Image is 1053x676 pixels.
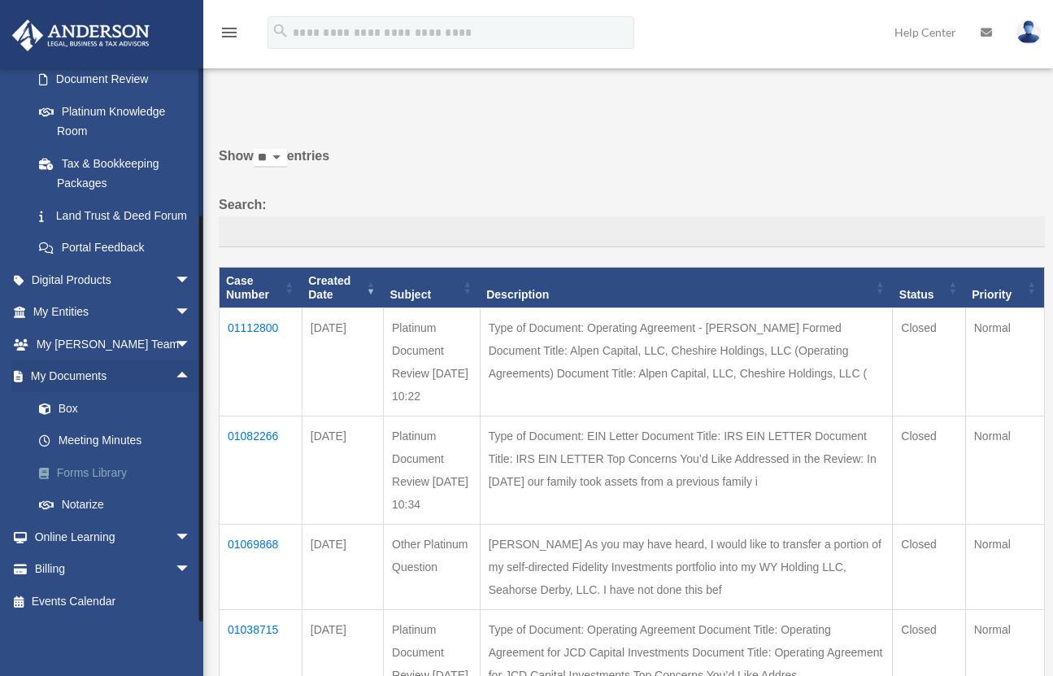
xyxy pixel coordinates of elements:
[23,232,207,264] a: Portal Feedback
[23,147,207,199] a: Tax & Bookkeeping Packages
[175,264,207,297] span: arrow_drop_down
[220,267,302,308] th: Case Number: activate to sort column ascending
[893,308,965,417] td: Closed
[965,267,1044,308] th: Priority: activate to sort column ascending
[220,28,239,42] a: menu
[175,521,207,554] span: arrow_drop_down
[23,199,207,232] a: Land Trust & Deed Forum
[1016,20,1041,44] img: User Pic
[220,308,302,417] td: 01112800
[219,145,1045,184] label: Show entries
[384,308,481,417] td: Platinum Document Review [DATE] 10:22
[220,525,302,610] td: 01069868
[893,417,965,525] td: Closed
[11,521,215,553] a: Online Learningarrow_drop_down
[384,417,481,525] td: Platinum Document Review [DATE] 10:34
[272,22,289,40] i: search
[302,308,383,417] td: [DATE]
[302,267,383,308] th: Created Date: activate to sort column ascending
[7,20,154,51] img: Anderson Advisors Platinum Portal
[219,194,1045,247] label: Search:
[175,360,207,394] span: arrow_drop_up
[175,553,207,587] span: arrow_drop_down
[220,23,239,42] i: menu
[11,264,215,296] a: Digital Productsarrow_drop_down
[11,296,215,329] a: My Entitiesarrow_drop_down
[11,360,215,393] a: My Documentsarrow_drop_up
[219,216,1045,247] input: Search:
[11,328,215,360] a: My [PERSON_NAME] Teamarrow_drop_down
[965,417,1044,525] td: Normal
[23,425,215,457] a: Meeting Minutes
[480,267,893,308] th: Description: activate to sort column ascending
[480,525,893,610] td: [PERSON_NAME] As you may have heard, I would like to transfer a portion of my self-directed Fidel...
[220,417,302,525] td: 01082266
[480,308,893,417] td: Type of Document: Operating Agreement - [PERSON_NAME] Formed Document Title: Alpen Capital, LLC, ...
[384,525,481,610] td: Other Platinum Question
[302,417,383,525] td: [DATE]
[965,525,1044,610] td: Normal
[893,267,965,308] th: Status: activate to sort column ascending
[175,328,207,361] span: arrow_drop_down
[11,585,215,617] a: Events Calendar
[175,296,207,329] span: arrow_drop_down
[23,456,215,489] a: Forms Library
[23,95,207,147] a: Platinum Knowledge Room
[23,392,215,425] a: Box
[965,308,1044,417] td: Normal
[23,63,207,96] a: Document Review
[302,525,383,610] td: [DATE]
[384,267,481,308] th: Subject: activate to sort column ascending
[480,417,893,525] td: Type of Document: EIN Letter Document Title: IRS EIN LETTER Document Title: IRS EIN LETTER Top Co...
[11,553,215,586] a: Billingarrow_drop_down
[254,149,287,168] select: Showentries
[893,525,965,610] td: Closed
[23,489,215,521] a: Notarize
